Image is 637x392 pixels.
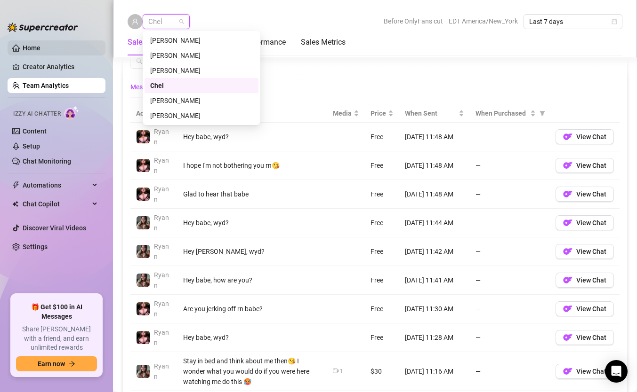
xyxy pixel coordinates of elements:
a: OFView Chat [556,307,614,315]
span: When Purchased [476,108,528,118]
img: OF [563,247,572,256]
span: Automations [23,178,89,193]
a: OFView Chat [556,135,614,143]
td: Free [365,151,399,180]
div: Open Intercom Messenger [605,360,628,383]
span: View Chat [576,133,606,141]
div: Hey [PERSON_NAME], wyd? [183,246,322,257]
td: — [470,151,550,180]
span: arrow-right [69,361,75,367]
span: video-camera [333,368,339,374]
td: Free [365,180,399,209]
div: Hey babe, wyd? [183,132,322,142]
img: OF [563,304,572,314]
img: Ryann [137,130,150,143]
span: search [136,58,143,64]
a: OFView Chat [556,221,614,229]
td: [DATE] 11:30 AM [399,295,470,323]
a: Content [23,127,47,135]
img: Ryann [137,365,150,378]
td: — [470,123,550,151]
img: Ryann [137,159,150,172]
div: Stay in bed and think about me then😘 I wonder what you would do if you were here watching me do t... [183,356,322,387]
td: Free [365,209,399,237]
span: When Sent [405,108,457,118]
span: Ryann [154,362,169,380]
span: user [132,18,138,25]
th: When Sent [399,104,470,123]
button: OFView Chat [556,215,614,230]
span: Ryann [154,329,169,346]
td: Free [365,266,399,295]
a: Settings [23,243,48,251]
a: OFView Chat [556,193,614,200]
span: Ryann [154,157,169,174]
td: [DATE] 11:16 AM [399,352,470,391]
a: Chat Monitoring [23,157,71,165]
button: OFView Chat [556,244,614,259]
div: [PERSON_NAME] [150,35,253,46]
a: OFView Chat [556,336,614,344]
span: View Chat [576,276,606,284]
img: OF [563,218,572,227]
span: View Chat [576,334,606,341]
img: Ryann [137,188,150,201]
button: OFView Chat [556,301,614,316]
img: Ryann [137,245,150,258]
div: Angelica [145,48,258,63]
img: Ryann [137,302,150,315]
span: Before OnlyFans cut [384,14,443,28]
div: Kristine faith [145,93,258,108]
img: logo-BBDzfeDw.svg [8,23,78,32]
a: Discover Viral Videos [23,224,86,232]
span: Ryann [154,300,169,318]
img: Ryann [137,274,150,287]
span: thunderbolt [12,181,20,189]
td: — [470,352,550,391]
a: OFView Chat [556,164,614,172]
div: Hey babe, wyd? [183,332,322,343]
div: Glad to hear that babe [183,189,322,199]
a: Creator Analytics [23,59,98,74]
span: Last 7 days [529,15,617,29]
th: Price [365,104,399,123]
th: When Purchased [470,104,550,123]
td: — [470,180,550,209]
div: 1 [340,367,343,376]
td: — [470,323,550,352]
span: View Chat [576,368,606,375]
div: McKayla Jacobs [145,33,258,48]
span: Ryann [154,271,169,289]
span: Ryann [154,185,169,203]
span: 🎁 Get $100 in AI Messages [16,303,97,321]
a: OFView Chat [556,370,614,377]
td: Free [365,123,399,151]
span: Chel [148,15,184,29]
span: calendar [612,19,617,24]
span: View Chat [576,305,606,313]
button: OFView Chat [556,187,614,202]
button: OFView Chat [556,364,614,379]
div: Aubrey Frederici [145,108,258,123]
img: Ryann [137,216,150,229]
span: Ryann [154,128,169,146]
td: $30 [365,352,399,391]
span: View Chat [576,219,606,227]
div: Sales [128,37,146,48]
td: — [470,266,550,295]
button: OFView Chat [556,158,614,173]
a: Team Analytics [23,82,69,89]
span: EDT America/New_York [449,14,518,28]
td: [DATE] 11:41 AM [399,266,470,295]
td: [DATE] 11:48 AM [399,180,470,209]
img: OF [563,161,572,170]
div: Performance [243,37,286,48]
td: Free [365,323,399,352]
img: OF [563,189,572,199]
div: Are you jerking off rn babe? [183,304,322,314]
td: [DATE] 11:48 AM [399,123,470,151]
img: OF [563,333,572,342]
th: Media [327,104,365,123]
td: [DATE] 11:42 AM [399,237,470,266]
div: Hey babe, how are you? [183,275,322,285]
